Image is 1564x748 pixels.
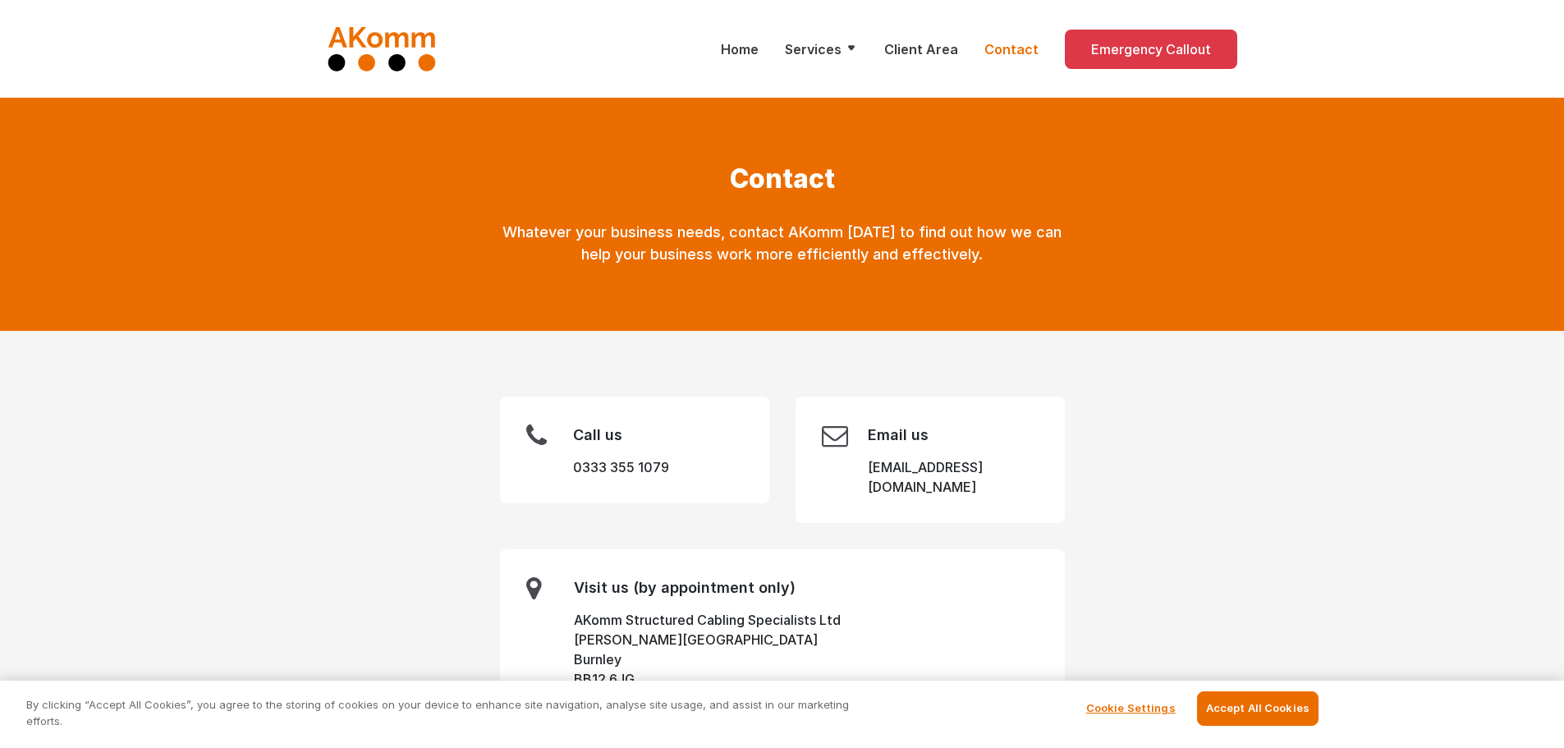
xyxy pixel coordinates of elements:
a: Contact [984,39,1039,59]
p: By clicking “Accept All Cookies”, you agree to the storing of cookies on your device to enhance s... [26,697,860,729]
a: Services [785,39,858,59]
a: Home [721,39,759,59]
p: Whatever your business needs, contact AKomm [DATE] to find out how we can help your business work... [487,221,1078,265]
a: 0333 355 1079 [573,459,669,475]
a: AKomm Structured Cabling Specialists Ltd[PERSON_NAME][GEOGRAPHIC_DATA]BurnleyBB12 6JG [574,612,841,687]
h3: Email us [868,426,1039,444]
h3: Visit us (by appointment only) [574,579,841,597]
a: Client Area [884,39,958,59]
a: Emergency Callout [1065,30,1237,69]
img: AKomm [328,26,437,71]
button: Cookie Settings [1080,692,1182,725]
a: [EMAIL_ADDRESS][DOMAIN_NAME] [868,459,983,495]
h1: Contact [487,163,1078,195]
button: Accept All Cookies [1197,691,1319,726]
h3: Call us [573,426,669,444]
